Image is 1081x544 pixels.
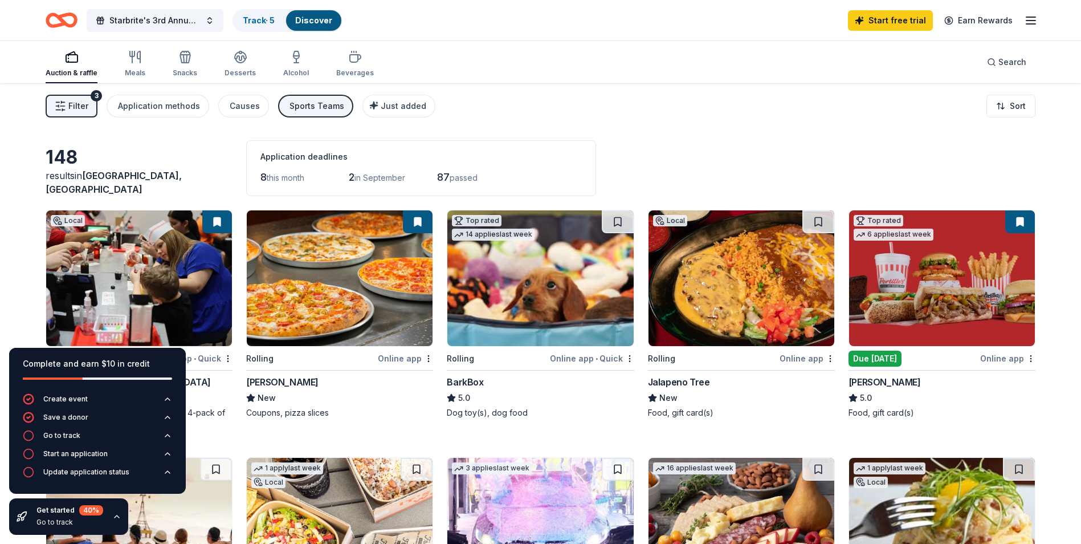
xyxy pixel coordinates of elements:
button: Snacks [173,46,197,83]
div: Jalapeno Tree [648,375,710,389]
div: Go to track [36,518,103,527]
div: 6 applies last week [854,229,933,241]
button: Sort [986,95,1035,117]
span: 87 [437,171,450,183]
div: Get started [36,505,103,515]
div: Online app Quick [550,351,634,366]
span: New [258,391,276,405]
div: [PERSON_NAME] [246,375,319,389]
div: Desserts [225,68,256,78]
img: Image for BarkBox [447,210,633,346]
div: 3 applies last week [452,462,532,474]
button: Beverages [336,46,374,83]
div: Coupons, pizza slices [246,407,433,419]
button: Search [978,51,1035,74]
div: results [46,169,232,196]
div: Food, gift card(s) [648,407,835,419]
div: Go to track [43,431,80,440]
span: • [595,354,598,363]
div: Snacks [173,68,197,78]
span: • [194,354,196,363]
div: Update application status [43,468,129,477]
div: Food, gift card(s) [849,407,1035,419]
button: Alcohol [283,46,309,83]
a: Home [46,7,77,34]
a: Track· 5 [243,15,275,25]
div: Application deadlines [260,150,582,164]
span: 8 [260,171,267,183]
div: Beverages [336,68,374,78]
button: Filter3 [46,95,97,117]
button: Start an application [23,448,172,466]
div: Start an application [43,449,108,458]
div: Due [DATE] [849,351,901,367]
img: Image for Dr Pepper Museum [46,210,232,346]
button: Just added [362,95,435,117]
button: Create event [23,393,172,412]
span: Sort [1010,99,1026,113]
div: 40 % [79,505,103,515]
div: Sports Teams [289,99,344,113]
div: Dog toy(s), dog food [447,407,634,419]
div: Local [854,477,888,488]
div: Save a donor [43,413,88,422]
div: 3 [91,90,102,102]
div: Top rated [854,215,903,226]
a: Discover [295,15,332,25]
div: [PERSON_NAME] [849,375,921,389]
span: 2 [349,171,354,183]
span: [GEOGRAPHIC_DATA], [GEOGRAPHIC_DATA] [46,170,182,195]
div: Rolling [447,352,474,366]
img: Image for Jalapeno Tree [648,210,834,346]
div: 1 apply last week [854,462,925,474]
span: passed [450,173,478,182]
div: Alcohol [283,68,309,78]
div: 1 apply last week [251,462,323,474]
a: Image for Jalapeno TreeLocalRollingOnline appJalapeno TreeNewFood, gift card(s) [648,210,835,419]
button: Update application status [23,466,172,485]
img: Image for Portillo's [849,210,1035,346]
button: Sports Teams [278,95,353,117]
span: 5.0 [860,391,872,405]
div: 148 [46,146,232,169]
span: in [46,170,182,195]
div: Local [251,477,285,488]
button: Starbrite's 3rd Annual Cornhole Classic [87,9,223,32]
span: 5.0 [458,391,470,405]
div: BarkBox [447,375,483,389]
div: Rolling [648,352,675,366]
span: Starbrite's 3rd Annual Cornhole Classic [109,14,201,27]
div: Online app [378,351,433,366]
button: Meals [125,46,145,83]
div: Online app [780,351,835,366]
a: Earn Rewards [937,10,1019,31]
button: Save a donor [23,412,172,430]
div: Auction & raffle [46,68,97,78]
button: Desserts [225,46,256,83]
a: Image for Mazzio'sRollingOnline app[PERSON_NAME]NewCoupons, pizza slices [246,210,433,419]
div: Online app [980,351,1035,366]
div: Meals [125,68,145,78]
span: this month [267,173,304,182]
span: in September [354,173,405,182]
a: Image for Portillo'sTop rated6 applieslast weekDue [DATE]Online app[PERSON_NAME]5.0Food, gift car... [849,210,1035,419]
button: Track· 5Discover [232,9,342,32]
span: Filter [68,99,88,113]
button: Go to track [23,430,172,448]
div: Local [51,215,85,226]
a: Start free trial [848,10,933,31]
div: Causes [230,99,260,113]
div: Rolling [246,352,274,366]
a: Image for BarkBoxTop rated14 applieslast weekRollingOnline app•QuickBarkBox5.0Dog toy(s), dog food [447,210,634,419]
span: New [659,391,678,405]
div: Create event [43,395,88,404]
div: Complete and earn $10 in credit [23,357,172,371]
span: Search [998,55,1026,69]
div: Local [653,215,687,226]
button: Causes [218,95,269,117]
span: Just added [381,101,426,111]
button: Application methods [107,95,209,117]
button: Auction & raffle [46,46,97,83]
div: Application methods [118,99,200,113]
img: Image for Mazzio's [247,210,433,346]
